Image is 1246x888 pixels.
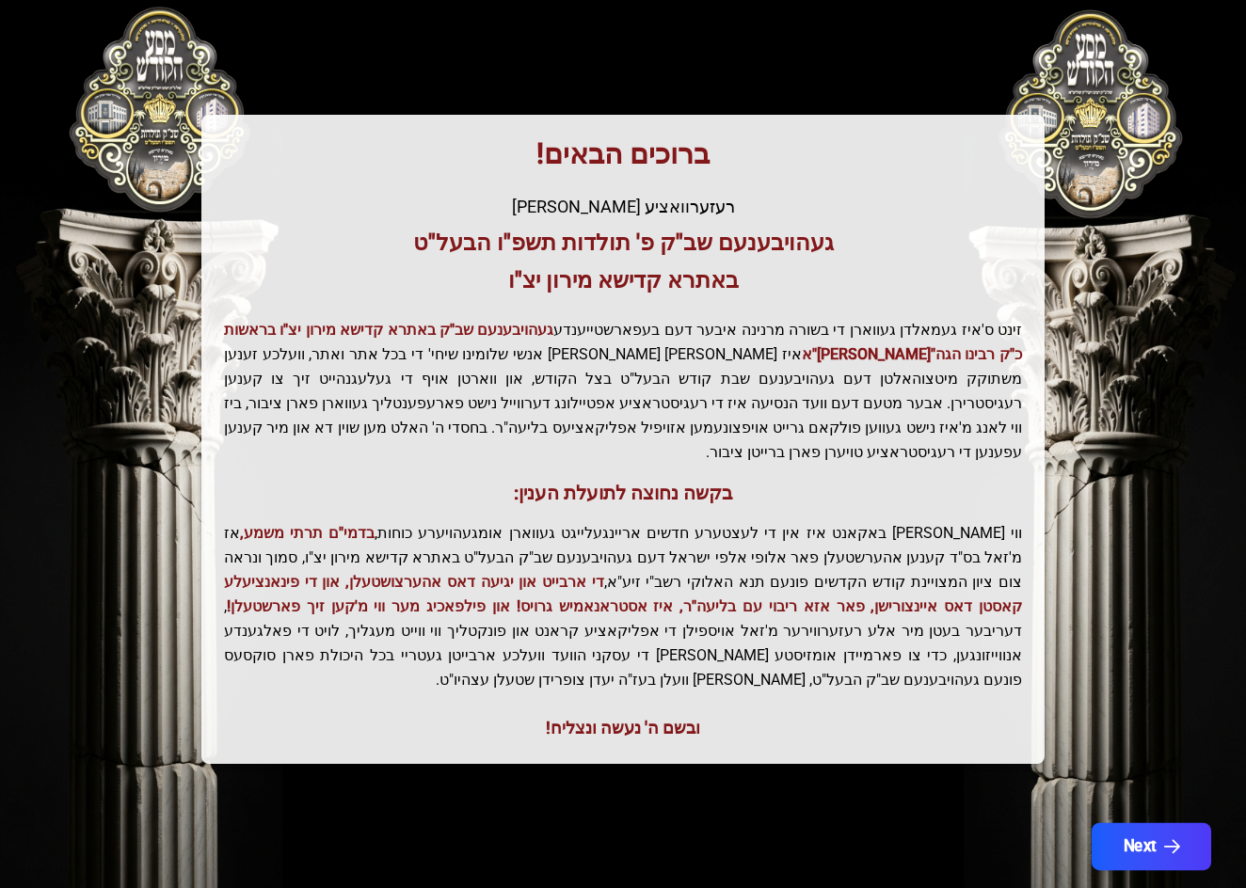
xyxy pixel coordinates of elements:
span: געהויבענעם שב"ק באתרא קדישא מירון יצ"ו בראשות כ"ק רבינו הגה"[PERSON_NAME]"א [224,321,1022,363]
div: ובשם ה' נעשה ונצליח! [224,715,1022,741]
h3: בקשה נחוצה לתועלת הענין: [224,480,1022,506]
button: Next [1092,823,1211,870]
h3: באתרא קדישא מירון יצ"ו [224,265,1022,295]
h3: געהויבענעם שב"ק פ' תולדות תשפ"ו הבעל"ט [224,228,1022,258]
span: די ארבייט און יגיעה דאס אהערצושטעלן, און די פינאנציעלע קאסטן דאס איינצורישן, פאר אזא ריבוי עם בלי... [224,573,1022,615]
p: זינט ס'איז געמאלדן געווארן די בשורה מרנינה איבער דעם בעפארשטייענדע איז [PERSON_NAME] [PERSON_NAME... [224,318,1022,465]
h1: ברוכים הבאים! [224,137,1022,171]
div: רעזערוואציע [PERSON_NAME] [224,194,1022,220]
span: בדמי"ם תרתי משמע, [240,524,375,542]
p: ווי [PERSON_NAME] באקאנט איז אין די לעצטערע חדשים אריינגעלייגט געווארן אומגעהויערע כוחות, אז מ'זא... [224,521,1022,692]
